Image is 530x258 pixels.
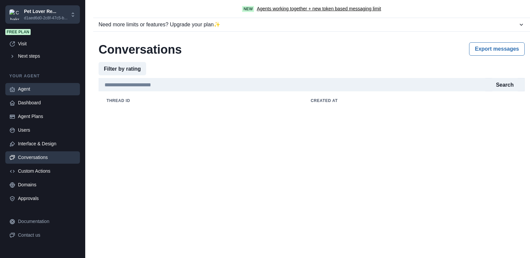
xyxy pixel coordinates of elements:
a: Documentation [5,215,80,228]
div: Conversations [18,154,76,161]
button: Search [491,78,519,91]
button: Filter by rating [99,62,146,75]
div: Documentation [18,218,76,225]
h2: Conversations [99,42,182,57]
div: Contact us [18,232,76,239]
div: Agent [18,86,76,93]
button: Need more limits or features? Upgrade your plan✨ [93,18,530,31]
span: Free plan [5,29,31,35]
div: Domains [18,181,76,188]
span: New [242,6,254,12]
p: Pet Lover Re... [24,8,68,15]
div: Users [18,127,76,134]
div: Next steps [18,53,76,60]
p: d1aed6d0-2c8f-47c5-b... [24,15,68,21]
p: Your agent [5,73,80,79]
th: Thread id [99,94,303,107]
div: Dashboard [18,99,76,106]
button: Chakra UIPet Lover Re...d1aed6d0-2c8f-47c5-b... [5,5,80,24]
div: Agent Plans [18,113,76,120]
div: Custom Actions [18,168,76,175]
button: Export messages [469,42,525,56]
div: Approvals [18,195,76,202]
th: Created at [303,94,525,107]
div: Need more limits or features? Upgrade your plan ✨ [99,21,518,29]
div: Interface & Design [18,140,76,147]
div: Visit [18,40,76,47]
img: Chakra UI [9,9,20,20]
a: Agents working together + new token based messaging limit [257,5,381,12]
